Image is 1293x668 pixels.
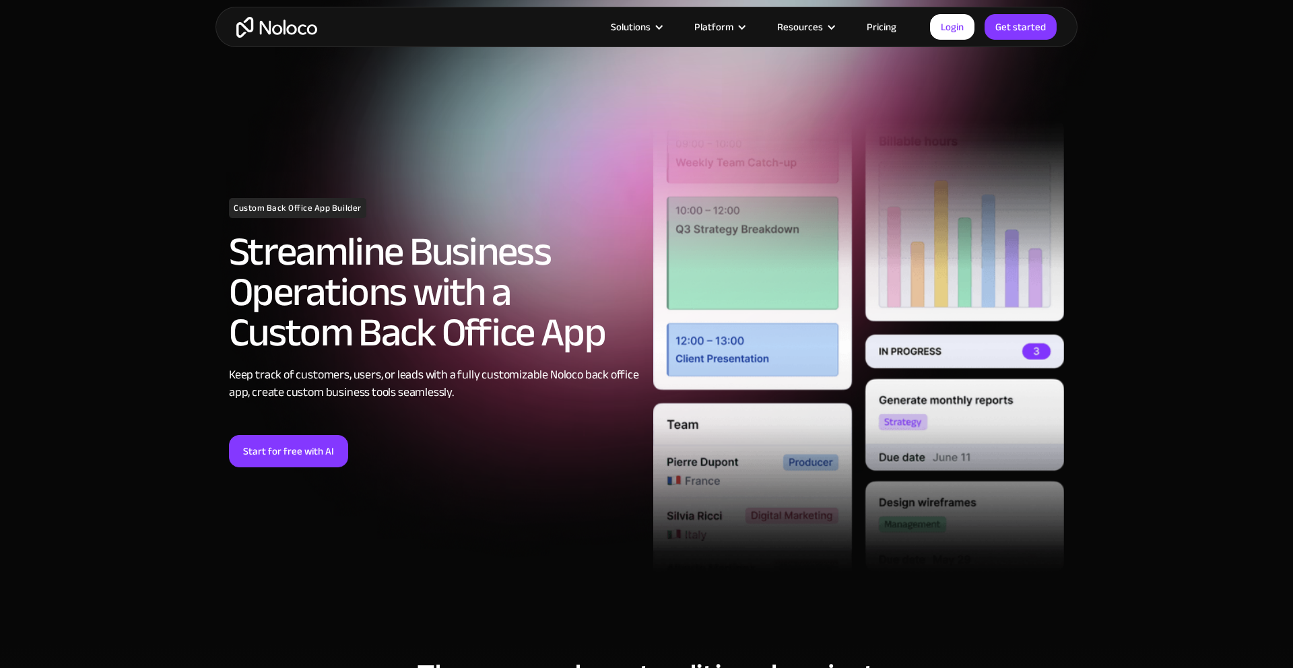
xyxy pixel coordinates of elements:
[229,198,366,218] h1: Custom Back Office App Builder
[594,18,677,36] div: Solutions
[777,18,823,36] div: Resources
[611,18,651,36] div: Solutions
[677,18,760,36] div: Platform
[985,14,1057,40] a: Get started
[229,232,640,353] h2: Streamline Business Operations with a Custom Back Office App
[694,18,733,36] div: Platform
[760,18,850,36] div: Resources
[236,17,317,38] a: home
[229,366,640,401] div: Keep track of customers, users, or leads with a fully customizable Noloco back office app, create...
[930,14,974,40] a: Login
[229,435,348,467] a: Start for free with AI
[850,18,913,36] a: Pricing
